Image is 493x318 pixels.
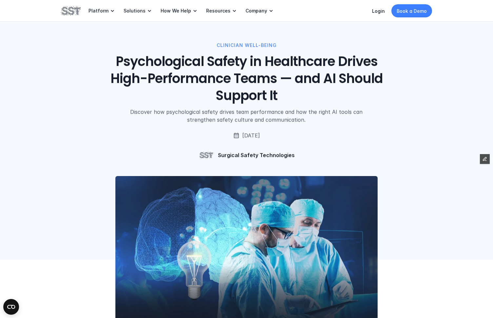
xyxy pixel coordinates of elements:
p: How We Help [161,8,191,14]
p: Discover how psychological safety drives team performance and how the right AI tools can strength... [117,108,376,124]
img: Surgical Safety Technologies logo [198,148,214,163]
img: SST logo [61,5,81,16]
p: Platform [89,8,108,14]
p: Company [246,8,267,14]
a: Login [372,8,385,14]
p: Surgical Safety Technologies [218,152,295,159]
p: Resources [206,8,230,14]
p: CLINICIAN WELL-BEING [217,42,277,49]
a: Book a Demo [391,4,432,17]
p: Solutions [124,8,146,14]
p: Book a Demo [397,8,427,14]
button: Open CMP widget [3,299,19,315]
button: Edit Framer Content [480,154,490,164]
p: [DATE] [242,132,260,140]
h1: Psychological Safety in Healthcare Drives High-Performance Teams — and AI Should Support It [98,53,395,104]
